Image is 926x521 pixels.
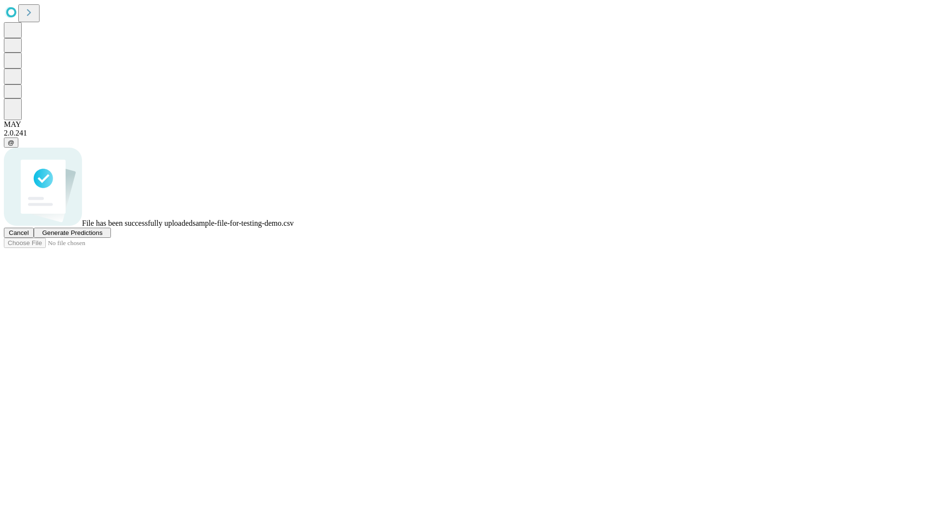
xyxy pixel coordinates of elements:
span: Generate Predictions [42,229,102,236]
button: @ [4,137,18,148]
span: @ [8,139,14,146]
span: Cancel [9,229,29,236]
div: MAY [4,120,922,129]
button: Generate Predictions [34,228,111,238]
div: 2.0.241 [4,129,922,137]
button: Cancel [4,228,34,238]
span: File has been successfully uploaded [82,219,192,227]
span: sample-file-for-testing-demo.csv [192,219,294,227]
